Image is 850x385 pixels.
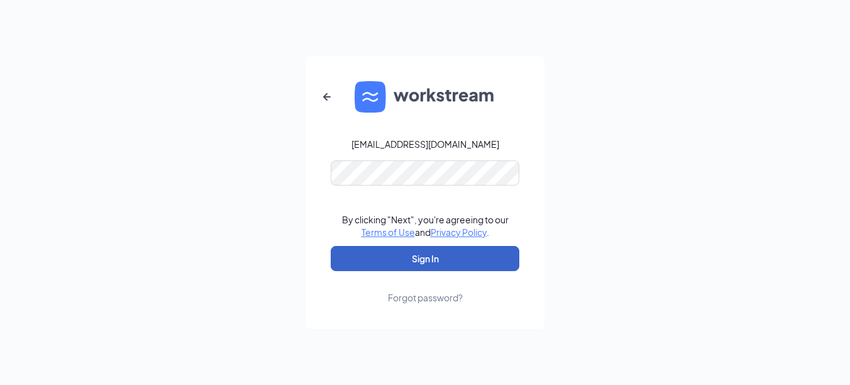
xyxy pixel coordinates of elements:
a: Forgot password? [388,271,463,304]
a: Privacy Policy [431,226,487,238]
div: [EMAIL_ADDRESS][DOMAIN_NAME] [351,138,499,150]
button: ArrowLeftNew [312,82,342,112]
div: By clicking "Next", you're agreeing to our and . [342,213,509,238]
button: Sign In [331,246,519,271]
a: Terms of Use [362,226,415,238]
svg: ArrowLeftNew [319,89,334,104]
img: WS logo and Workstream text [355,81,495,113]
div: Forgot password? [388,291,463,304]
